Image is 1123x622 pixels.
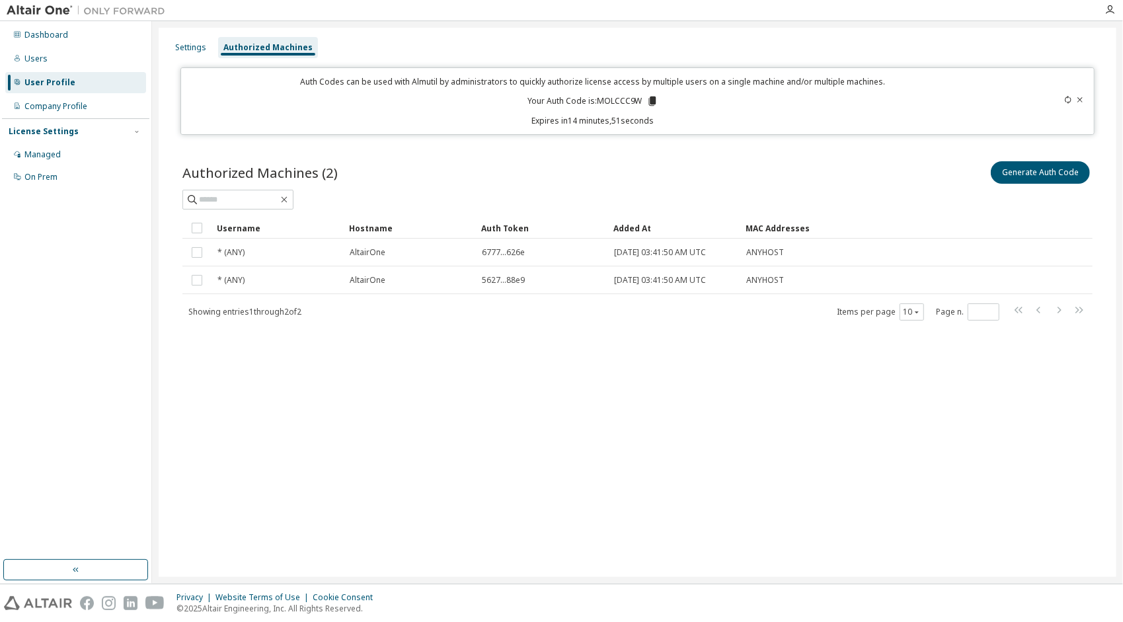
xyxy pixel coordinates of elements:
p: © 2025 Altair Engineering, Inc. All Rights Reserved. [176,603,381,614]
span: * (ANY) [217,275,245,286]
div: User Profile [24,77,75,88]
div: MAC Addresses [746,217,954,239]
span: Authorized Machines (2) [182,163,338,182]
span: * (ANY) [217,247,245,258]
p: Your Auth Code is: MOLCCC9W [527,95,658,107]
span: [DATE] 03:41:50 AM UTC [614,275,706,286]
span: Page n. [936,303,999,321]
span: AltairOne [350,275,385,286]
div: Dashboard [24,30,68,40]
img: linkedin.svg [124,596,137,610]
span: 6777...626e [482,247,525,258]
button: 10 [903,307,921,317]
img: altair_logo.svg [4,596,72,610]
span: 5627...88e9 [482,275,525,286]
p: Auth Codes can be used with Almutil by administrators to quickly authorize license access by mult... [189,76,996,87]
img: youtube.svg [145,596,165,610]
img: Altair One [7,4,172,17]
div: Managed [24,149,61,160]
div: License Settings [9,126,79,137]
div: Users [24,54,48,64]
div: Hostname [349,217,471,239]
span: ANYHOST [746,247,784,258]
div: Website Terms of Use [215,592,313,603]
button: Generate Auth Code [991,161,1090,184]
span: AltairOne [350,247,385,258]
div: Auth Token [481,217,603,239]
div: Username [217,217,338,239]
div: Authorized Machines [223,42,313,53]
div: Company Profile [24,101,87,112]
div: Privacy [176,592,215,603]
div: On Prem [24,172,58,182]
div: Cookie Consent [313,592,381,603]
span: Showing entries 1 through 2 of 2 [188,306,301,317]
span: Items per page [837,303,924,321]
img: facebook.svg [80,596,94,610]
div: Added At [613,217,735,239]
div: Settings [175,42,206,53]
img: instagram.svg [102,596,116,610]
p: Expires in 14 minutes, 51 seconds [189,115,996,126]
span: [DATE] 03:41:50 AM UTC [614,247,706,258]
span: ANYHOST [746,275,784,286]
